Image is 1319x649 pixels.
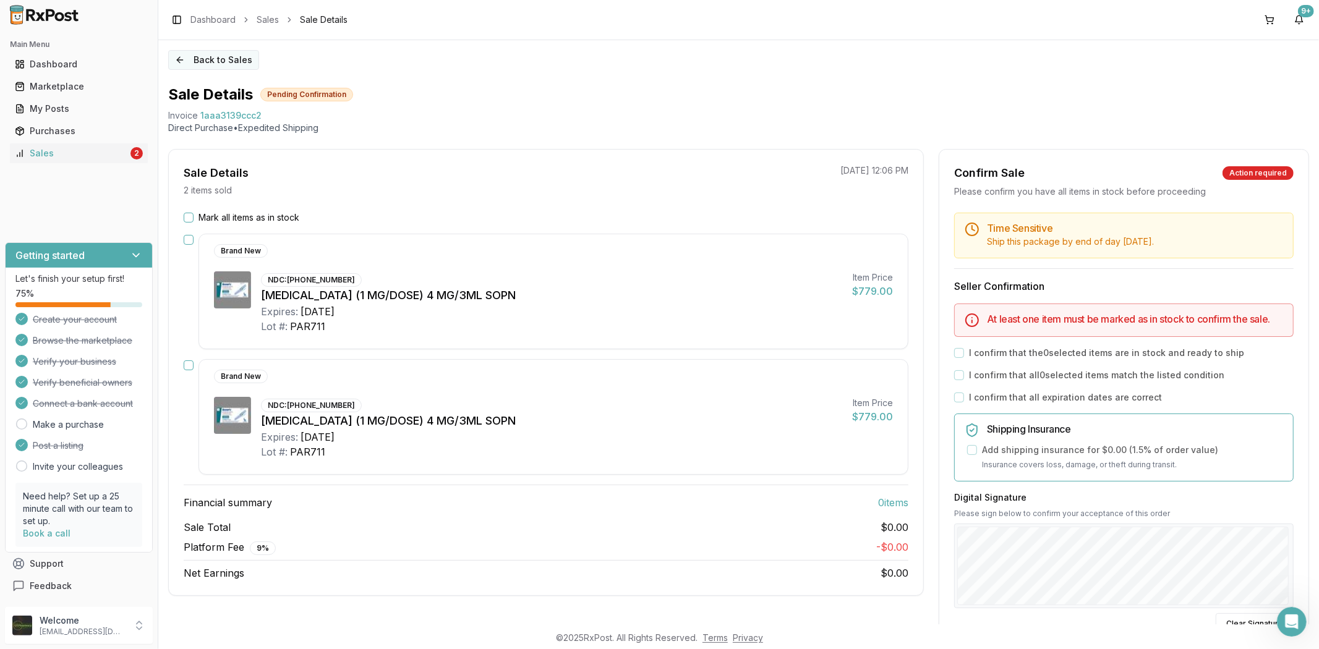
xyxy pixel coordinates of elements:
a: Sales [257,14,279,26]
p: Direct Purchase • Expedited Shipping [168,122,1309,134]
img: Ozempic (1 MG/DOSE) 4 MG/3ML SOPN [214,271,251,308]
img: Ozempic (1 MG/DOSE) 4 MG/3ML SOPN [214,397,251,434]
label: I confirm that the 0 selected items are in stock and ready to ship [969,347,1244,359]
div: [MEDICAL_DATA] (1 MG/DOSE) 4 MG/3ML SOPN [261,412,842,430]
button: My Posts [5,99,153,119]
span: $0.00 [881,520,908,535]
span: Platform Fee [184,540,276,555]
a: Privacy [733,632,763,643]
button: Sales2 [5,143,153,163]
p: Please sign below to confirm your acceptance of this order [954,509,1294,519]
div: Lot #: [261,444,288,459]
div: Expires: [261,304,298,319]
div: My Posts [15,103,143,115]
h3: Seller Confirmation [954,279,1294,294]
button: Purchases [5,121,153,141]
div: Brand New [214,244,268,258]
div: Sale Details [184,164,249,182]
span: Net Earnings [184,566,244,580]
h2: Main Menu [10,40,148,49]
p: 2 items sold [184,184,232,197]
a: Marketplace [10,75,148,98]
span: Verify your business [33,355,116,368]
a: Purchases [10,120,148,142]
p: [EMAIL_ADDRESS][DOMAIN_NAME] [40,627,126,637]
span: Browse the marketplace [33,334,132,347]
div: Pending Confirmation [260,88,353,101]
span: Create your account [33,313,117,326]
div: Dashboard [15,58,143,70]
a: Dashboard [10,53,148,75]
a: Invite your colleagues [33,460,123,473]
h5: Shipping Insurance [987,424,1283,434]
span: 75 % [15,287,34,300]
div: $779.00 [852,284,893,299]
h5: At least one item must be marked as in stock to confirm the sale. [987,314,1283,324]
div: 9 % [250,541,276,555]
p: Let's finish your setup first! [15,273,142,285]
button: Dashboard [5,54,153,74]
button: Feedback [5,575,153,597]
a: Dashboard [190,14,236,26]
img: User avatar [12,616,32,635]
span: $0.00 [881,567,908,579]
label: Add shipping insurance for $0.00 ( 1.5 % of order value) [982,444,1218,456]
span: Sale Total [184,520,231,535]
span: Verify beneficial owners [33,376,132,389]
h3: Digital Signature [954,491,1294,504]
div: $779.00 [852,409,893,424]
a: Make a purchase [33,418,104,431]
span: Connect a bank account [33,397,133,410]
label: Mark all items as in stock [198,211,299,224]
div: NDC: [PHONE_NUMBER] [261,273,362,287]
div: Please confirm you have all items in stock before proceeding [954,185,1294,198]
div: Item Price [852,271,893,284]
span: 0 item s [878,495,908,510]
div: 9+ [1298,5,1314,17]
div: Brand New [214,370,268,383]
div: Confirm Sale [954,164,1025,182]
div: Purchases [15,125,143,137]
p: Welcome [40,614,126,627]
span: Financial summary [184,495,272,510]
div: NDC: [PHONE_NUMBER] [261,399,362,412]
span: - $0.00 [876,541,908,553]
h1: Sale Details [168,85,253,104]
span: Ship this package by end of day [DATE] . [987,236,1154,247]
div: [DATE] [301,304,335,319]
span: Post a listing [33,439,83,452]
button: Back to Sales [168,50,259,70]
div: [DATE] [301,430,335,444]
span: 1aaa3139ccc2 [200,109,262,122]
div: Sales [15,147,128,159]
div: PAR711 [290,319,325,334]
div: Invoice [168,109,198,122]
a: Terms [702,632,728,643]
button: Marketplace [5,77,153,96]
div: [MEDICAL_DATA] (1 MG/DOSE) 4 MG/3ML SOPN [261,287,842,304]
button: Support [5,553,153,575]
p: [DATE] 12:06 PM [840,164,908,177]
div: Lot #: [261,319,288,334]
img: RxPost Logo [5,5,84,25]
div: Item Price [852,397,893,409]
a: Sales2 [10,142,148,164]
label: I confirm that all 0 selected items match the listed condition [969,369,1224,381]
nav: breadcrumb [190,14,348,26]
label: I confirm that all expiration dates are correct [969,391,1162,404]
button: 9+ [1289,10,1309,30]
div: PAR711 [290,444,325,459]
div: Action required [1223,166,1294,180]
a: Book a call [23,528,70,538]
iframe: Intercom live chat [1277,607,1307,637]
span: Feedback [30,580,72,592]
p: Insurance covers loss, damage, or theft during transit. [982,459,1283,471]
p: Need help? Set up a 25 minute call with our team to set up. [23,490,135,527]
div: 2 [130,147,143,159]
div: Expires: [261,430,298,444]
h3: Getting started [15,248,85,263]
div: Marketplace [15,80,143,93]
h5: Time Sensitive [987,223,1283,233]
button: Clear Signature [1216,613,1294,634]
